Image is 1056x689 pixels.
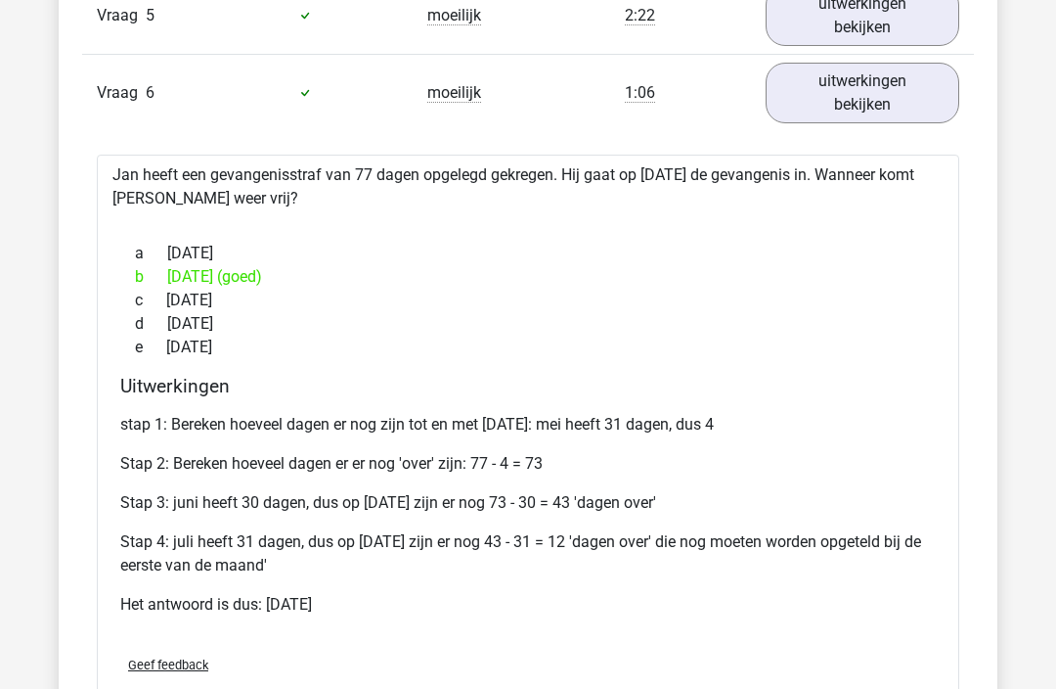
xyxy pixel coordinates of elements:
span: 1:06 [625,84,655,104]
p: stap 1: Bereken hoeveel dagen er nog zijn tot en met [DATE]: mei heeft 31 dagen, dus 4 [120,414,936,437]
span: moeilijk [427,84,481,104]
span: Geef feedback [128,659,208,673]
span: 5 [146,7,154,25]
div: [DATE] [120,290,936,313]
span: a [135,243,167,266]
p: Stap 3: juni heeft 30 dagen, dus op [DATE] zijn er nog 73 - 30 = 43 'dagen over' [120,492,936,516]
span: c [135,290,166,313]
p: Stap 4: juli heeft 31 dagen, dus op [DATE] zijn er nog 43 - 31 = 12 'dagen over' die nog moeten w... [120,531,936,578]
span: b [135,266,167,290]
span: d [135,313,167,337]
p: Stap 2: Bereken hoeveel dagen er er nog 'over' zijn: 77 - 4 = 73 [120,453,936,477]
h4: Uitwerkingen [120,376,936,398]
span: moeilijk [427,7,481,26]
span: 6 [146,84,154,103]
div: [DATE] (goed) [120,266,936,290]
p: Het antwoord is dus: [DATE] [120,594,936,618]
div: [DATE] [120,243,936,266]
span: Vraag [97,82,146,106]
div: [DATE] [120,337,936,360]
span: e [135,337,166,360]
span: 2:22 [625,7,655,26]
span: Vraag [97,5,146,28]
div: [DATE] [120,313,936,337]
a: uitwerkingen bekijken [766,64,959,124]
